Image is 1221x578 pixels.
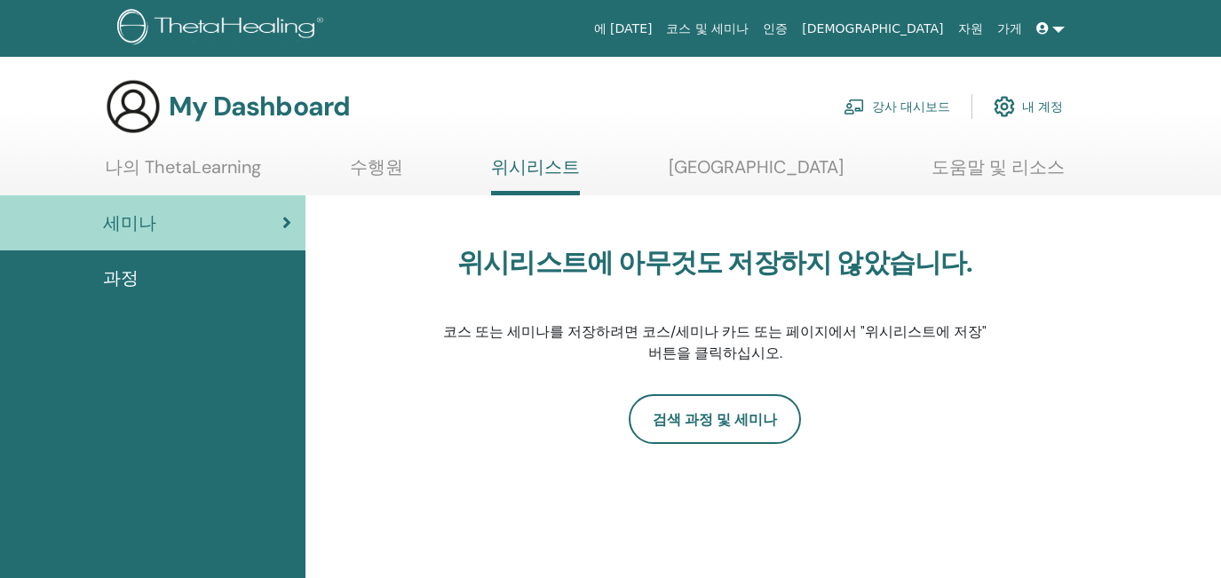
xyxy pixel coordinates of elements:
a: 검색 과정 및 세미나 [629,394,801,444]
span: 세미나 [103,210,156,236]
img: generic-user-icon.jpg [105,78,162,135]
h3: 위시리스트에 아무것도 저장하지 않았습니다. [435,247,995,279]
a: 내 계정 [994,87,1063,126]
a: 도움말 및 리소스 [932,156,1065,191]
img: cog.svg [994,91,1015,122]
a: 가게 [990,12,1029,45]
a: 위시리스트 [491,156,580,195]
span: 과정 [103,265,139,291]
img: logo.png [117,9,329,49]
a: 나의 ThetaLearning [105,156,261,191]
a: 수행원 [350,156,403,191]
h3: My Dashboard [169,91,350,123]
a: 인증 [756,12,795,45]
a: 강사 대시보드 [844,87,950,126]
a: [DEMOGRAPHIC_DATA] [795,12,950,45]
img: chalkboard-teacher.svg [844,99,865,115]
a: 코스 및 세미나 [659,12,756,45]
p: 코스 또는 세미나를 저장하려면 코스/세미나 카드 또는 페이지에서 "위시리스트에 저장" 버튼을 클릭하십시오. [435,321,995,364]
a: 에 [DATE] [587,12,660,45]
a: [GEOGRAPHIC_DATA] [669,156,844,191]
a: 자원 [951,12,990,45]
